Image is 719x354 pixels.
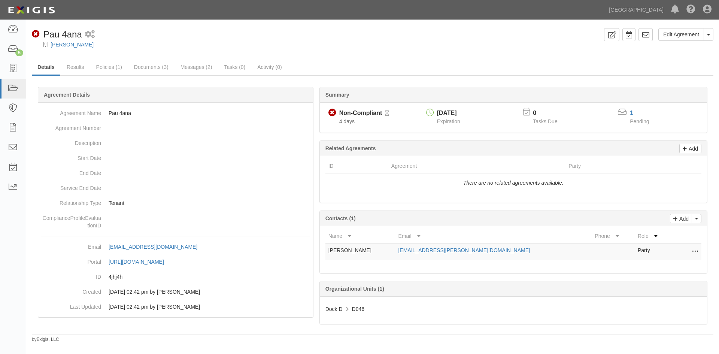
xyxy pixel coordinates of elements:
dt: Start Date [41,151,101,162]
dd: Pau 4ana [41,106,310,121]
span: Since 10/09/2025 [339,118,355,124]
dt: Portal [41,254,101,266]
th: Party [565,159,668,173]
dd: Tenant [41,196,310,211]
th: Email [395,229,592,243]
a: Edit Agreement [658,28,704,41]
a: [URL][DOMAIN_NAME] [109,259,172,265]
th: Agreement [388,159,566,173]
span: Pau 4ana [43,29,82,39]
dt: ID [41,269,101,281]
dd: [DATE] 02:42 pm by [PERSON_NAME] [41,284,310,299]
div: 5 [15,49,23,56]
span: Dock D [325,306,343,312]
a: Exigis, LLC [37,337,59,342]
small: by [32,336,59,343]
td: [PERSON_NAME] [325,243,395,260]
dt: Relationship Type [41,196,101,207]
dt: Service End Date [41,181,101,192]
th: Role [635,229,671,243]
th: Phone [592,229,635,243]
a: Tasks (0) [218,60,251,75]
span: Pending [630,118,649,124]
th: Name [325,229,395,243]
a: [PERSON_NAME] [51,42,94,48]
b: Organizational Units (1) [325,286,384,292]
div: [EMAIL_ADDRESS][DOMAIN_NAME] [109,243,197,251]
div: Non-Compliant [339,109,382,118]
i: Help Center - Complianz [686,5,695,14]
i: There are no related agreements available. [463,180,564,186]
dt: Created [41,284,101,296]
b: Related Agreements [325,145,376,151]
span: Expiration [437,118,460,124]
dd: [DATE] 02:42 pm by [PERSON_NAME] [41,299,310,314]
img: logo-5460c22ac91f19d4615b14bd174203de0afe785f0fc80cf4dbbc73dc1793850b.png [6,3,57,17]
p: Add [677,214,689,223]
div: Pau 4ana [32,28,82,41]
a: Messages (2) [175,60,218,75]
span: D046 [352,306,364,312]
dt: Agreement Number [41,121,101,132]
a: Documents (3) [128,60,174,75]
span: Tasks Due [533,118,557,124]
dt: Agreement Name [41,106,101,117]
dt: Last Updated [41,299,101,311]
a: Add [670,214,692,223]
td: Party [635,243,671,260]
a: [GEOGRAPHIC_DATA] [605,2,667,17]
i: Pending Review [385,111,389,116]
b: Contacts (1) [325,215,356,221]
dd: 4jhj4h [41,269,310,284]
b: Agreement Details [44,92,90,98]
dt: End Date [41,166,101,177]
a: [EMAIL_ADDRESS][PERSON_NAME][DOMAIN_NAME] [398,247,530,253]
a: 1 [630,110,633,116]
i: Non-Compliant [328,109,336,117]
b: Summary [325,92,349,98]
a: Activity (0) [252,60,287,75]
th: ID [325,159,388,173]
a: Results [61,60,90,75]
p: Add [687,144,698,153]
dt: ComplianceProfileEvaluationID [41,211,101,229]
dt: Description [41,136,101,147]
a: [EMAIL_ADDRESS][DOMAIN_NAME] [109,244,206,250]
p: 0 [533,109,567,118]
div: [DATE] [437,109,460,118]
a: Add [679,144,701,153]
i: Non-Compliant [32,30,40,38]
dt: Email [41,239,101,251]
a: Policies (1) [91,60,128,75]
i: 2 scheduled workflows [85,31,95,39]
a: Details [32,60,60,76]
